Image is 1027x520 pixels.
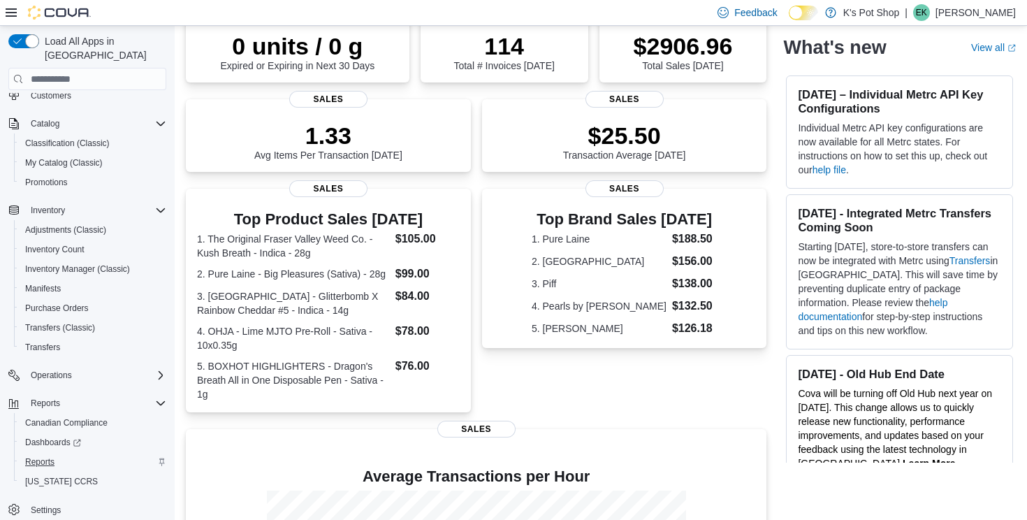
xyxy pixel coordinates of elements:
[20,454,60,470] a: Reports
[25,342,60,353] span: Transfers
[672,231,717,247] dd: $188.50
[25,283,61,294] span: Manifests
[20,222,112,238] a: Adjustments (Classic)
[672,298,717,315] dd: $132.50
[672,320,717,337] dd: $126.18
[20,319,166,336] span: Transfers (Classic)
[3,366,172,385] button: Operations
[14,220,172,240] button: Adjustments (Classic)
[20,280,66,297] a: Manifests
[437,421,516,438] span: Sales
[25,395,66,412] button: Reports
[20,261,166,277] span: Inventory Manager (Classic)
[20,222,166,238] span: Adjustments (Classic)
[20,300,94,317] a: Purchase Orders
[25,263,130,275] span: Inventory Manager (Classic)
[395,323,460,340] dd: $78.00
[532,254,667,268] dt: 2. [GEOGRAPHIC_DATA]
[25,87,77,104] a: Customers
[20,414,166,431] span: Canadian Compliance
[949,255,991,266] a: Transfers
[25,115,166,132] span: Catalog
[903,458,955,469] a: Learn More
[14,173,172,192] button: Promotions
[798,206,1001,234] h3: [DATE] - Integrated Metrc Transfers Coming Soon
[798,121,1001,177] p: Individual Metrc API key configurations are now available for all Metrc states. For instructions ...
[289,91,367,108] span: Sales
[3,85,172,105] button: Customers
[20,154,166,171] span: My Catalog (Classic)
[905,4,908,21] p: |
[25,202,166,219] span: Inventory
[254,122,402,150] p: 1.33
[197,232,390,260] dt: 1. The Original Fraser Valley Weed Co. - Kush Breath - Indica - 28g
[20,135,166,152] span: Classification (Classic)
[25,303,89,314] span: Purchase Orders
[532,322,667,335] dt: 5. [PERSON_NAME]
[25,202,71,219] button: Inventory
[31,398,60,409] span: Reports
[25,244,85,255] span: Inventory Count
[734,6,777,20] span: Feedback
[453,32,554,60] p: 114
[20,434,166,451] span: Dashboards
[31,205,65,216] span: Inventory
[289,180,367,197] span: Sales
[3,500,172,520] button: Settings
[20,319,101,336] a: Transfers (Classic)
[916,4,927,21] span: EK
[14,318,172,338] button: Transfers (Classic)
[20,473,166,490] span: Washington CCRS
[532,277,667,291] dt: 3. Piff
[14,433,172,452] a: Dashboards
[25,502,66,519] a: Settings
[197,468,755,485] h4: Average Transactions per Hour
[220,32,374,71] div: Expired or Expiring in Next 30 Days
[25,86,166,103] span: Customers
[25,367,78,384] button: Operations
[14,240,172,259] button: Inventory Count
[20,414,113,431] a: Canadian Compliance
[20,154,108,171] a: My Catalog (Classic)
[25,115,65,132] button: Catalog
[254,122,402,161] div: Avg Items Per Transaction [DATE]
[197,324,390,352] dt: 4. OHJA - Lime MJTO Pre-Roll - Sativa - 10x0.35g
[913,4,930,21] div: Elisa Keay
[25,224,106,236] span: Adjustments (Classic)
[197,211,460,228] h3: Top Product Sales [DATE]
[14,338,172,357] button: Transfers
[20,473,103,490] a: [US_STATE] CCRS
[20,135,115,152] a: Classification (Classic)
[395,266,460,282] dd: $99.00
[197,359,390,401] dt: 5. BOXHOT HIGHLIGHTERS - Dragon's Breath All in One Disposable Pen - Sativa - 1g
[563,122,686,150] p: $25.50
[197,267,390,281] dt: 2. Pure Laine - Big Pleasures (Sativa) - 28g
[25,456,54,468] span: Reports
[31,118,59,129] span: Catalog
[585,180,664,197] span: Sales
[25,437,81,448] span: Dashboards
[395,358,460,375] dd: $76.00
[3,201,172,220] button: Inventory
[789,6,818,20] input: Dark Mode
[798,388,992,469] span: Cova will be turning off Old Hub next year on [DATE]. This change allows us to quickly release ne...
[395,231,460,247] dd: $105.00
[798,87,1001,115] h3: [DATE] – Individual Metrc API Key Configurations
[20,241,166,258] span: Inventory Count
[3,114,172,133] button: Catalog
[14,133,172,153] button: Classification (Classic)
[25,367,166,384] span: Operations
[31,370,72,381] span: Operations
[14,298,172,318] button: Purchase Orders
[25,395,166,412] span: Reports
[532,232,667,246] dt: 1. Pure Laine
[39,34,166,62] span: Load All Apps in [GEOGRAPHIC_DATA]
[31,90,71,101] span: Customers
[395,288,460,305] dd: $84.00
[783,36,886,59] h2: What's new
[798,240,1001,338] p: Starting [DATE], store-to-store transfers can now be integrated with Metrc using in [GEOGRAPHIC_D...
[453,32,554,71] div: Total # Invoices [DATE]
[634,32,733,60] p: $2906.96
[20,434,87,451] a: Dashboards
[14,153,172,173] button: My Catalog (Classic)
